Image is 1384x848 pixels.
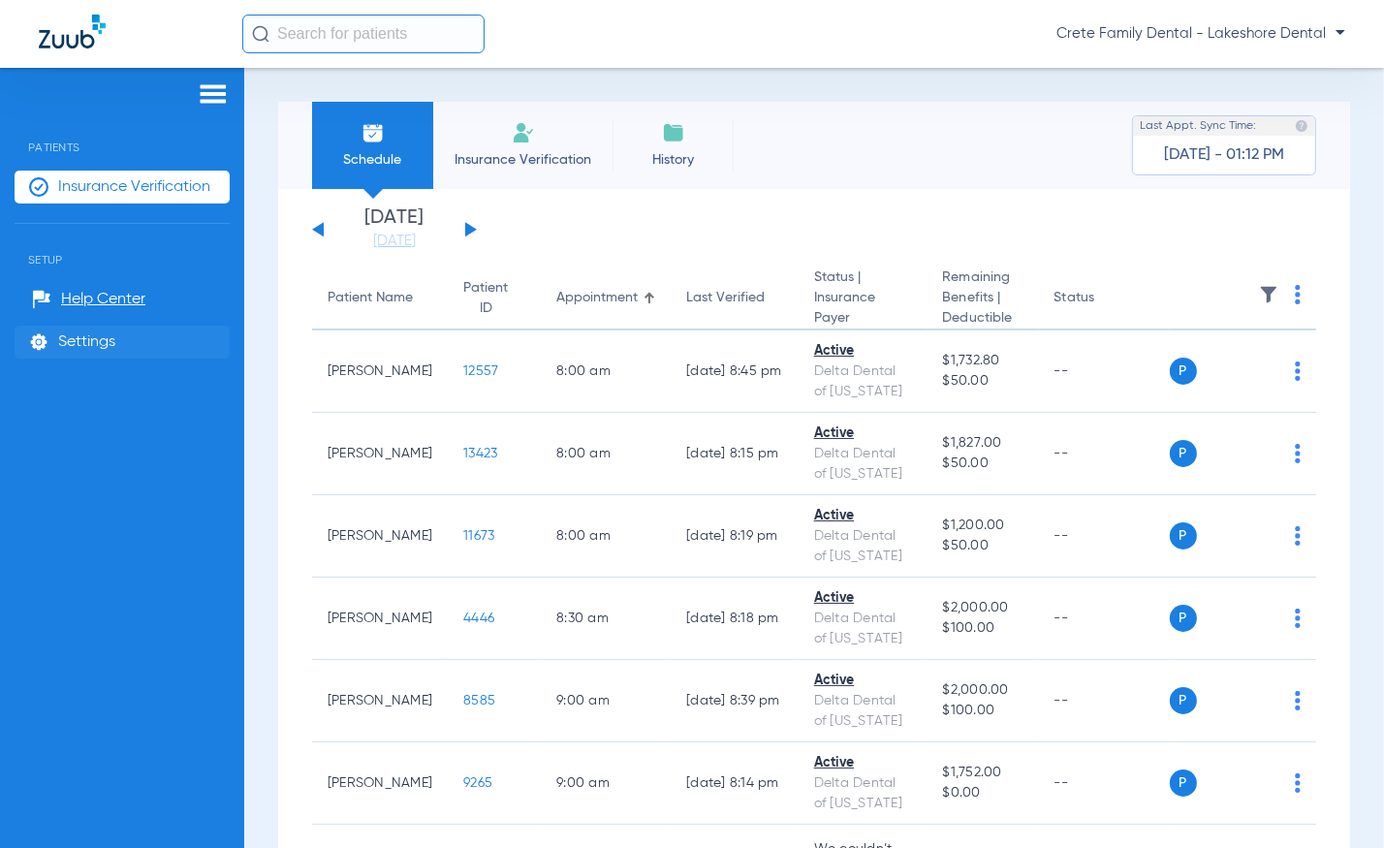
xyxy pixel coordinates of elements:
[541,578,671,660] td: 8:30 AM
[671,660,799,742] td: [DATE] 8:39 PM
[942,701,1022,721] span: $100.00
[942,783,1022,803] span: $0.00
[1056,24,1345,44] span: Crete Family Dental - Lakeshore Dental
[927,267,1038,330] th: Remaining Benefits |
[1295,361,1301,381] img: group-dot-blue.svg
[1170,769,1197,797] span: P
[686,288,783,308] div: Last Verified
[15,224,230,267] span: Setup
[463,776,492,790] span: 9265
[58,177,210,197] span: Insurance Verification
[942,516,1022,536] span: $1,200.00
[1170,605,1197,632] span: P
[312,330,448,413] td: [PERSON_NAME]
[1287,755,1384,848] iframe: Chat Widget
[942,763,1022,783] span: $1,752.00
[942,536,1022,556] span: $50.00
[1039,742,1170,825] td: --
[312,742,448,825] td: [PERSON_NAME]
[541,330,671,413] td: 8:00 AM
[328,288,432,308] div: Patient Name
[814,691,912,732] div: Delta Dental of [US_STATE]
[463,278,508,319] div: Patient ID
[312,413,448,495] td: [PERSON_NAME]
[1140,116,1256,136] span: Last Appt. Sync Time:
[336,232,453,251] a: [DATE]
[58,332,115,352] span: Settings
[198,82,229,106] img: hamburger-icon
[942,371,1022,392] span: $50.00
[463,278,525,319] div: Patient ID
[328,288,413,308] div: Patient Name
[1039,495,1170,578] td: --
[942,308,1022,329] span: Deductible
[814,753,912,773] div: Active
[814,506,912,526] div: Active
[463,447,497,460] span: 13423
[814,361,912,402] div: Delta Dental of [US_STATE]
[61,290,145,309] span: Help Center
[671,578,799,660] td: [DATE] 8:18 PM
[556,288,638,308] div: Appointment
[671,413,799,495] td: [DATE] 8:15 PM
[942,454,1022,474] span: $50.00
[541,413,671,495] td: 8:00 AM
[327,150,419,170] span: Schedule
[814,609,912,649] div: Delta Dental of [US_STATE]
[1259,285,1278,304] img: filter.svg
[1170,358,1197,385] span: P
[15,111,230,154] span: Patients
[1170,687,1197,714] span: P
[512,121,535,144] img: Manual Insurance Verification
[814,773,912,814] div: Delta Dental of [US_STATE]
[1295,691,1301,710] img: group-dot-blue.svg
[671,330,799,413] td: [DATE] 8:45 PM
[1164,145,1284,165] span: [DATE] - 01:12 PM
[1295,285,1301,304] img: group-dot-blue.svg
[814,424,912,444] div: Active
[448,150,598,170] span: Insurance Verification
[541,495,671,578] td: 8:00 AM
[942,433,1022,454] span: $1,827.00
[942,598,1022,618] span: $2,000.00
[541,742,671,825] td: 9:00 AM
[463,364,498,378] span: 12557
[814,341,912,361] div: Active
[32,290,145,309] a: Help Center
[814,671,912,691] div: Active
[799,267,928,330] th: Status |
[627,150,719,170] span: History
[541,660,671,742] td: 9:00 AM
[1039,330,1170,413] td: --
[1039,660,1170,742] td: --
[1039,267,1170,330] th: Status
[242,15,485,53] input: Search for patients
[1295,119,1308,133] img: last sync help info
[686,288,765,308] div: Last Verified
[814,288,912,329] span: Insurance Payer
[1295,526,1301,546] img: group-dot-blue.svg
[814,526,912,567] div: Delta Dental of [US_STATE]
[1295,609,1301,628] img: group-dot-blue.svg
[942,351,1022,371] span: $1,732.80
[463,529,494,543] span: 11673
[1170,440,1197,467] span: P
[814,444,912,485] div: Delta Dental of [US_STATE]
[463,612,494,625] span: 4446
[312,660,448,742] td: [PERSON_NAME]
[312,578,448,660] td: [PERSON_NAME]
[463,694,495,707] span: 8585
[1295,444,1301,463] img: group-dot-blue.svg
[1039,578,1170,660] td: --
[671,495,799,578] td: [DATE] 8:19 PM
[336,208,453,251] li: [DATE]
[362,121,385,144] img: Schedule
[942,680,1022,701] span: $2,000.00
[671,742,799,825] td: [DATE] 8:14 PM
[556,288,655,308] div: Appointment
[252,25,269,43] img: Search Icon
[312,495,448,578] td: [PERSON_NAME]
[39,15,106,48] img: Zuub Logo
[662,121,685,144] img: History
